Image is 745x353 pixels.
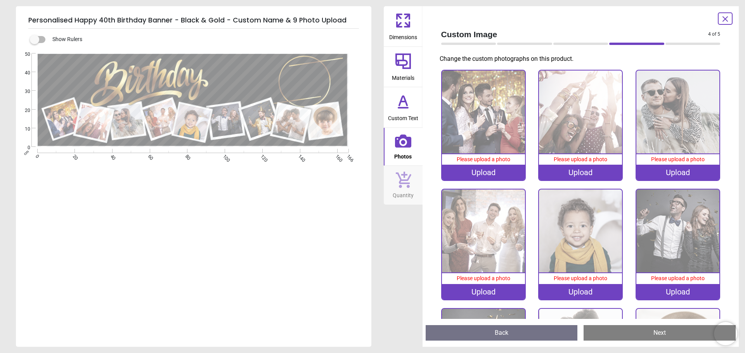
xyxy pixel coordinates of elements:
[539,284,622,300] div: Upload
[16,88,30,95] span: 30
[392,71,414,82] span: Materials
[393,188,414,200] span: Quantity
[35,35,371,44] div: Show Rulers
[426,325,578,341] button: Back
[28,12,359,29] h5: Personalised Happy 40th Birthday Banner - Black & Gold - Custom Name & 9 Photo Upload
[384,87,423,127] button: Custom Text
[384,166,423,205] button: Quantity
[442,165,525,180] div: Upload
[16,51,30,58] span: 50
[440,55,727,63] p: Change the custom photographs on this product.
[442,284,525,300] div: Upload
[384,6,423,46] button: Dimensions
[389,30,417,41] span: Dimensions
[636,165,719,180] div: Upload
[554,156,607,162] span: Please upload a photo
[708,31,720,38] span: 4 of 5
[554,275,607,281] span: Please upload a photo
[584,325,736,341] button: Next
[16,107,30,114] span: 20
[34,153,39,158] span: 0
[71,153,76,158] span: 20
[221,153,226,158] span: 100
[23,149,29,156] span: cm
[146,153,151,158] span: 60
[636,284,719,300] div: Upload
[184,153,189,158] span: 80
[388,111,418,122] span: Custom Text
[539,165,622,180] div: Upload
[457,156,510,162] span: Please upload a photo
[714,322,737,345] iframe: Brevo live chat
[441,29,709,40] span: Custom Image
[259,153,264,158] span: 120
[651,275,705,281] span: Please upload a photo
[384,128,423,166] button: Photos
[651,156,705,162] span: Please upload a photo
[457,275,510,281] span: Please upload a photo
[384,47,423,87] button: Materials
[16,145,30,151] span: 0
[394,149,412,161] span: Photos
[334,153,339,158] span: 160
[296,153,301,158] span: 140
[16,70,30,76] span: 40
[16,126,30,133] span: 10
[345,153,350,158] span: 166
[109,153,114,158] span: 40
